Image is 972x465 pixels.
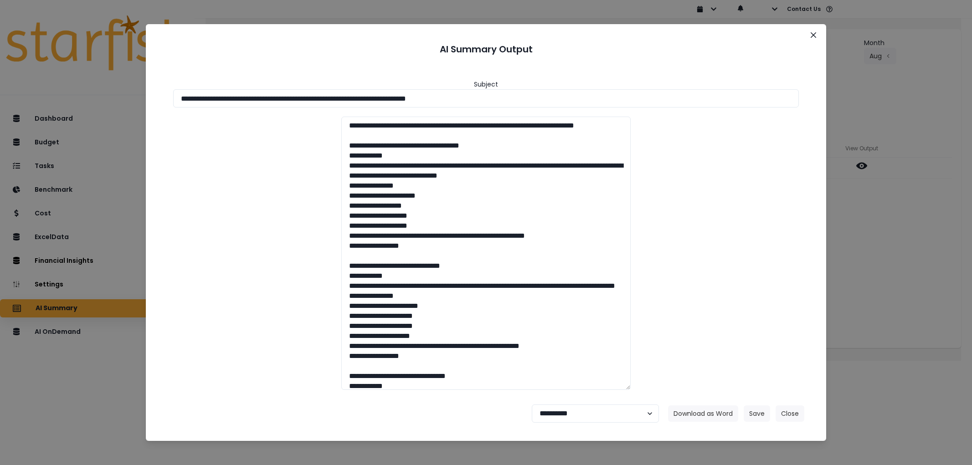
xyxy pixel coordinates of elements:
button: Close [776,405,804,422]
header: AI Summary Output [157,35,815,63]
header: Subject [474,80,498,89]
button: Save [744,405,770,422]
button: Close [806,28,821,42]
button: Download as Word [668,405,738,422]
